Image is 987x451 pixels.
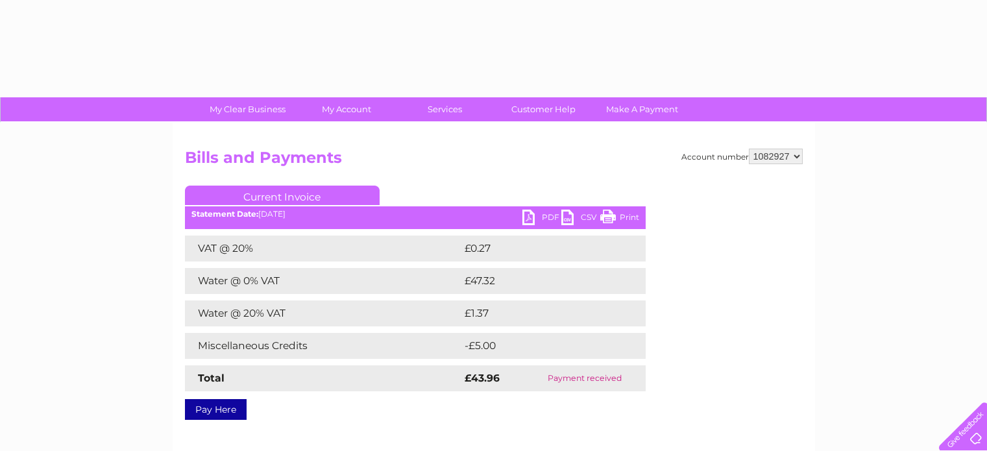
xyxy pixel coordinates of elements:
td: Water @ 20% VAT [185,300,461,326]
td: VAT @ 20% [185,236,461,262]
a: Services [391,97,498,121]
a: Print [600,210,639,228]
td: Miscellaneous Credits [185,333,461,359]
a: PDF [522,210,561,228]
b: Statement Date: [191,209,258,219]
a: Make A Payment [589,97,696,121]
a: My Clear Business [194,97,301,121]
div: Account number [681,149,803,164]
td: £1.37 [461,300,613,326]
a: CSV [561,210,600,228]
a: Customer Help [490,97,597,121]
div: [DATE] [185,210,646,219]
td: Payment received [524,365,645,391]
strong: £43.96 [465,372,500,384]
td: -£5.00 [461,333,618,359]
td: £0.27 [461,236,615,262]
td: Water @ 0% VAT [185,268,461,294]
td: £47.32 [461,268,618,294]
a: Pay Here [185,399,247,420]
a: Current Invoice [185,186,380,205]
strong: Total [198,372,225,384]
h2: Bills and Payments [185,149,803,173]
a: My Account [293,97,400,121]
